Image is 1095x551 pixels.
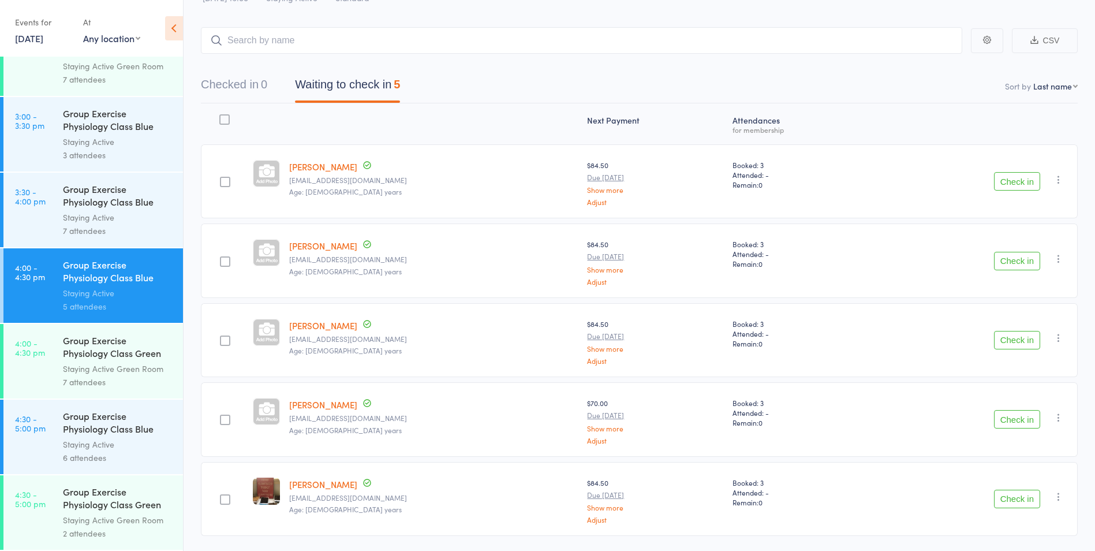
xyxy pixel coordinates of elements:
div: Group Exercise Physiology Class Blue Room [63,183,173,211]
div: 7 attendees [63,73,173,86]
div: 7 attendees [63,375,173,389]
span: Remain: [733,180,865,189]
div: 0 [261,78,267,91]
div: At [83,13,140,32]
time: 4:30 - 5:00 pm [15,414,46,433]
div: Next Payment [582,109,727,139]
div: Group Exercise Physiology Class Blue Room [63,409,173,438]
a: Show more [587,186,723,193]
span: Age: [DEMOGRAPHIC_DATA] years [289,425,402,435]
img: image1760160996.png [253,478,280,505]
span: Remain: [733,497,865,507]
a: Adjust [587,357,723,364]
div: $84.50 [587,319,723,364]
small: Due [DATE] [587,491,723,499]
time: 4:00 - 4:30 pm [15,338,45,357]
div: Staying Active Green Room [63,59,173,73]
span: Age: [DEMOGRAPHIC_DATA] years [289,345,402,355]
small: jcassell6@bigpond.com [289,176,578,184]
div: Staying Active Green Room [63,362,173,375]
a: 4:30 -5:00 pmGroup Exercise Physiology Class Blue RoomStaying Active6 attendees [3,400,183,474]
small: Due [DATE] [587,173,723,181]
div: Events for [15,13,72,32]
span: Remain: [733,418,865,427]
a: [PERSON_NAME] [289,478,357,490]
span: Booked: 3 [733,160,865,170]
span: Attended: - [733,408,865,418]
div: Staying Active [63,211,173,224]
a: Show more [587,266,723,273]
span: Age: [DEMOGRAPHIC_DATA] years [289,187,402,196]
button: Check in [994,490,1040,508]
time: 4:30 - 5:00 pm [15,490,46,508]
div: 5 attendees [63,300,173,313]
a: 4:00 -4:30 pmGroup Exercise Physiology Class Green RoomStaying Active Green Room7 attendees [3,324,183,399]
div: Group Exercise Physiology Class Green Room [63,485,173,513]
div: $84.50 [587,478,723,523]
label: Sort by [1005,80,1031,92]
span: Booked: 3 [733,239,865,249]
time: 3:30 - 4:00 pm [15,187,46,206]
time: 4:00 - 4:30 pm [15,263,45,281]
div: Staying Active [63,286,173,300]
a: [PERSON_NAME] [289,161,357,173]
small: grahamhughes@optusnet.com.au [289,255,578,263]
span: 0 [758,259,763,269]
small: Due [DATE] [587,332,723,340]
a: 4:30 -5:00 pmGroup Exercise Physiology Class Green RoomStaying Active Green Room2 attendees [3,475,183,550]
div: $84.50 [587,239,723,285]
span: Age: [DEMOGRAPHIC_DATA] years [289,266,402,276]
button: Check in [994,172,1040,191]
span: 0 [758,418,763,427]
button: Checked in0 [201,72,267,103]
a: Adjust [587,437,723,444]
button: Check in [994,331,1040,349]
div: 3 attendees [63,148,173,162]
span: Remain: [733,338,865,348]
span: Attended: - [733,329,865,338]
span: Attended: - [733,487,865,497]
span: 0 [758,497,763,507]
small: p3whiteside@gmail.com [289,494,578,502]
span: Attended: - [733,170,865,180]
button: Check in [994,252,1040,270]
span: Attended: - [733,249,865,259]
div: Group Exercise Physiology Class Green Room [63,334,173,362]
span: Booked: 3 [733,319,865,329]
div: Atten­dances [728,109,870,139]
span: Remain: [733,259,865,269]
span: Age: [DEMOGRAPHIC_DATA] years [289,504,402,514]
small: Due [DATE] [587,411,723,419]
small: Due [DATE] [587,252,723,260]
a: 4:00 -4:30 pmGroup Exercise Physiology Class Blue RoomStaying Active5 attendees [3,248,183,323]
div: for membership [733,126,865,133]
button: Check in [994,410,1040,429]
span: 0 [758,338,763,348]
div: Group Exercise Physiology Class Blue Room [63,107,173,135]
time: 3:00 - 3:30 pm [15,111,44,130]
div: Last name [1033,80,1072,92]
button: Waiting to check in5 [295,72,400,103]
a: [PERSON_NAME] [289,240,357,252]
small: ajc_t@optusnet.com.au [289,414,578,422]
div: $70.00 [587,398,723,444]
span: Booked: 3 [733,398,865,408]
a: Adjust [587,198,723,206]
span: Booked: 3 [733,478,865,487]
a: 3:30 -4:00 pmGroup Exercise Physiology Class Blue RoomStaying Active7 attendees [3,173,183,247]
a: Adjust [587,516,723,523]
div: Staying Active [63,135,173,148]
div: 5 [394,78,400,91]
a: Show more [587,345,723,352]
a: [PERSON_NAME] [289,319,357,332]
div: 2 attendees [63,527,173,540]
div: Staying Active Green Room [63,513,173,527]
div: $84.50 [587,160,723,206]
a: Show more [587,425,723,432]
div: Group Exercise Physiology Class Blue Room [63,258,173,286]
small: mottram20@gmail.com [289,335,578,343]
div: 7 attendees [63,224,173,237]
div: Any location [83,32,140,44]
a: Show more [587,504,723,511]
div: Staying Active [63,438,173,451]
